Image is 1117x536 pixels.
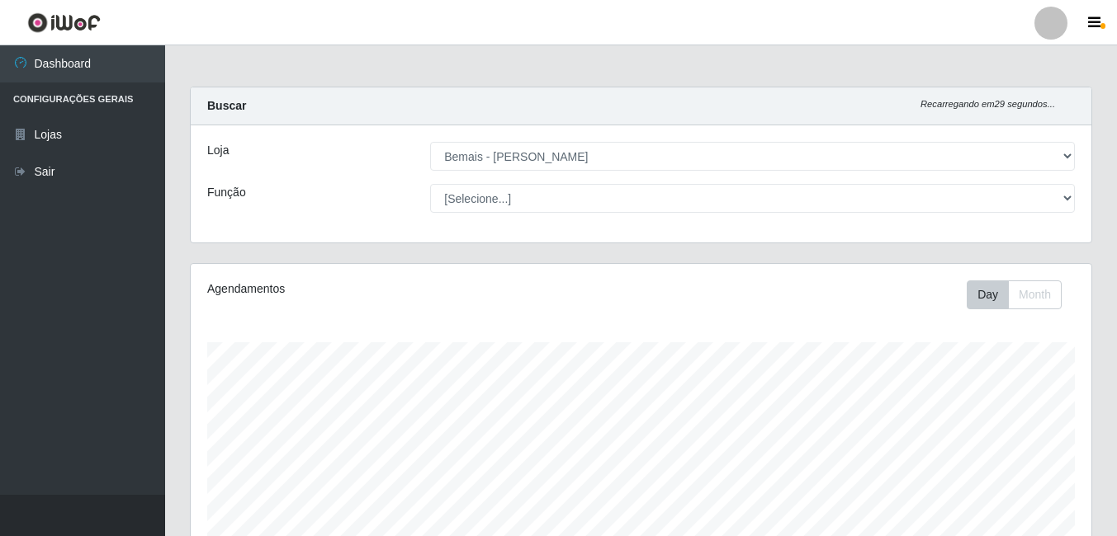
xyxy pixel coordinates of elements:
[207,184,246,201] label: Função
[207,142,229,159] label: Loja
[1008,280,1062,309] button: Month
[207,280,554,298] div: Agendamentos
[207,99,246,112] strong: Buscar
[27,12,101,33] img: CoreUI Logo
[967,280,1062,309] div: First group
[921,99,1055,109] i: Recarregando em 29 segundos...
[967,280,1009,309] button: Day
[967,280,1075,309] div: Toolbar with button groups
